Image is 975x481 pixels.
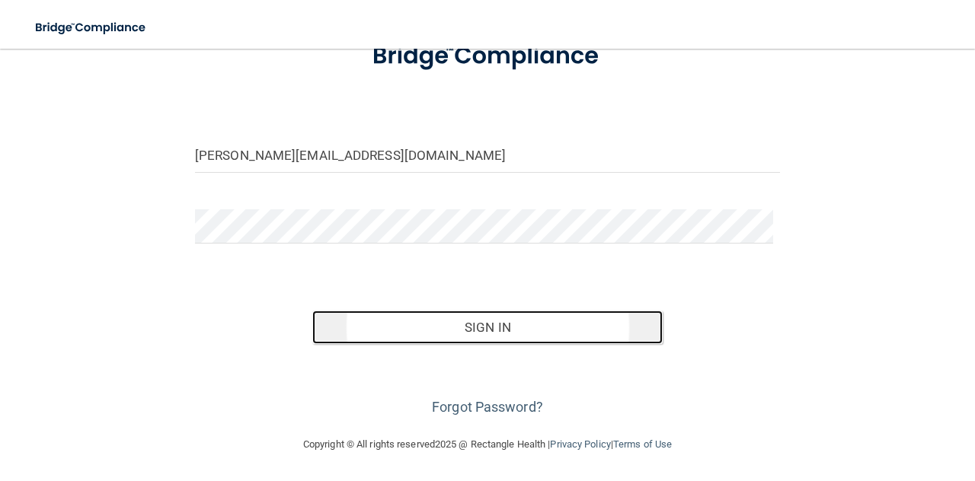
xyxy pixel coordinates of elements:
img: bridge_compliance_login_screen.278c3ca4.svg [347,25,628,88]
a: Forgot Password? [432,399,543,415]
input: Email [195,139,780,173]
div: Copyright © All rights reserved 2025 @ Rectangle Health | | [209,420,766,469]
a: Privacy Policy [550,438,610,450]
a: Terms of Use [613,438,672,450]
img: bridge_compliance_login_screen.278c3ca4.svg [23,12,160,43]
button: Sign In [312,311,663,344]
